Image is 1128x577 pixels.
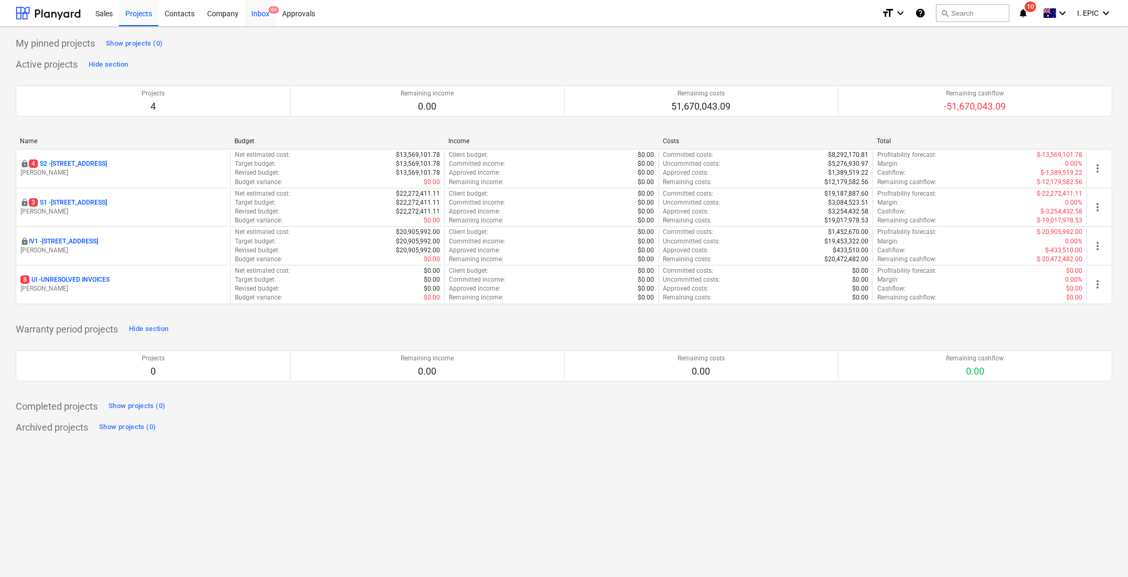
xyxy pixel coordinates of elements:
[235,189,290,198] p: Net estimated cost :
[663,168,709,177] p: Approved costs :
[126,321,171,338] button: Hide section
[663,284,709,293] p: Approved costs :
[401,89,454,98] p: Remaining income
[424,284,440,293] p: $0.00
[142,354,165,363] p: Projects
[235,284,280,293] p: Revised budget :
[824,178,868,187] p: $12,179,582.56
[882,7,894,19] i: format_size
[663,198,721,207] p: Uncommitted costs :
[449,159,505,168] p: Committed income :
[142,89,165,98] p: Projects
[663,137,869,145] div: Costs
[20,237,29,246] div: This project is confidential
[663,266,714,275] p: Committed costs :
[877,275,899,284] p: Margin :
[235,228,290,237] p: Net estimated cost :
[16,400,98,413] p: Completed projects
[20,275,29,284] span: 8
[1091,201,1104,213] span: more_vert
[1056,7,1069,19] i: keyboard_arrow_down
[235,275,276,284] p: Target budget :
[424,275,440,284] p: $0.00
[424,293,440,302] p: $0.00
[944,89,1006,98] p: Remaining cashflow
[1037,255,1082,264] p: $-20,472,482.00
[449,189,488,198] p: Client budget :
[401,100,454,113] p: 0.00
[16,37,95,50] p: My pinned projects
[449,237,505,246] p: Committed income :
[20,237,226,255] div: IV1 -[STREET_ADDRESS][PERSON_NAME]
[877,178,937,187] p: Remaining cashflow :
[424,255,440,264] p: $0.00
[29,159,38,168] span: 4
[106,398,168,415] button: Show projects (0)
[1037,216,1082,225] p: $-19,017,978.53
[106,38,163,50] div: Show projects (0)
[142,100,165,113] p: 4
[663,275,721,284] p: Uncommitted costs :
[20,159,226,177] div: 4S2 -[STREET_ADDRESS][PERSON_NAME]
[396,228,440,237] p: $20,905,992.00
[29,198,107,207] p: S1 - [STREET_ADDRESS]
[852,266,868,275] p: $0.00
[663,246,709,255] p: Approved costs :
[20,198,29,207] div: This project is confidential
[877,151,937,159] p: Profitability forecast :
[1065,237,1082,246] p: 0.00%
[828,159,868,168] p: $5,276,930.97
[20,237,29,245] span: locked
[235,237,276,246] p: Target budget :
[396,151,440,159] p: $13,569,101.78
[20,159,29,168] div: This project is confidential
[20,159,29,168] span: locked
[1045,246,1082,255] p: $-433,510.00
[235,293,282,302] p: Budget variance :
[828,198,868,207] p: $3,084,523.51
[99,421,156,433] div: Show projects (0)
[877,228,937,237] p: Profitability forecast :
[946,365,1004,378] p: 0.00
[877,293,937,302] p: Remaining cashflow :
[828,168,868,177] p: $1,389,519.22
[1076,527,1128,577] div: Chat Widget
[663,189,714,198] p: Committed costs :
[109,400,165,412] div: Show projects (0)
[96,419,158,436] button: Show projects (0)
[1091,278,1104,291] span: more_vert
[877,159,899,168] p: Margin :
[638,237,654,246] p: $0.00
[449,228,488,237] p: Client budget :
[678,354,725,363] p: Remaining costs
[396,168,440,177] p: $13,569,101.78
[828,228,868,237] p: $1,452,670.00
[235,266,290,275] p: Net estimated cost :
[234,137,441,145] div: Budget
[29,159,107,168] p: S2 - [STREET_ADDRESS]
[1091,162,1104,175] span: more_vert
[396,237,440,246] p: $20,905,992.00
[824,255,868,264] p: $20,472,482.00
[833,246,868,255] p: $433,510.00
[424,178,440,187] p: $0.00
[877,266,937,275] p: Profitability forecast :
[235,255,282,264] p: Budget variance :
[1066,266,1082,275] p: $0.00
[235,178,282,187] p: Budget variance :
[638,228,654,237] p: $0.00
[824,216,868,225] p: $19,017,978.53
[449,198,505,207] p: Committed income :
[16,323,118,336] p: Warranty period projects
[877,168,906,177] p: Cashflow :
[89,59,128,71] div: Hide section
[1025,2,1036,12] span: 10
[396,159,440,168] p: $13,569,101.78
[449,151,488,159] p: Client budget :
[20,246,226,255] p: [PERSON_NAME]
[20,275,110,284] p: UI - UNRESOLVED INVOICES
[663,151,714,159] p: Committed costs :
[1037,189,1082,198] p: $-22,272,411.11
[235,168,280,177] p: Revised budget :
[235,207,280,216] p: Revised budget :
